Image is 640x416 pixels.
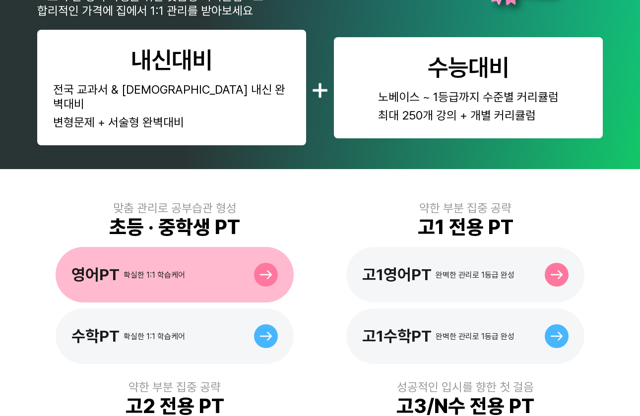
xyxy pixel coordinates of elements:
div: 완벽한 관리로 1등급 완성 [436,270,514,280]
div: 약한 부분 집중 공략 [419,201,512,215]
div: 고1 전용 PT [418,215,513,239]
div: 합리적인 가격에 집에서 1:1 관리를 받아보세요 [37,3,263,18]
div: 고1수학PT [362,327,432,346]
div: 약한 부분 집중 공략 [128,380,221,394]
div: 확실한 1:1 학습케어 [124,332,185,341]
div: + [310,69,330,107]
div: 맞춤 관리로 공부습관 형성 [113,201,237,215]
div: 확실한 1:1 학습케어 [124,270,185,280]
div: 수능대비 [428,53,509,82]
div: 내신대비 [131,46,212,74]
div: 영어PT [71,265,120,284]
div: 전국 교과서 & [DEMOGRAPHIC_DATA] 내신 완벽대비 [53,82,290,111]
div: 수학PT [71,327,120,346]
div: 최대 250개 강의 + 개별 커리큘럼 [378,108,559,122]
div: 고1영어PT [362,265,432,284]
div: 완벽한 관리로 1등급 완성 [436,332,514,341]
div: 초등 · 중학생 PT [109,215,240,239]
div: 변형문제 + 서술형 완벽대비 [53,115,290,129]
div: 노베이스 ~ 1등급까지 수준별 커리큘럼 [378,90,559,104]
div: 성공적인 입시를 향한 첫 걸음 [397,380,534,394]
